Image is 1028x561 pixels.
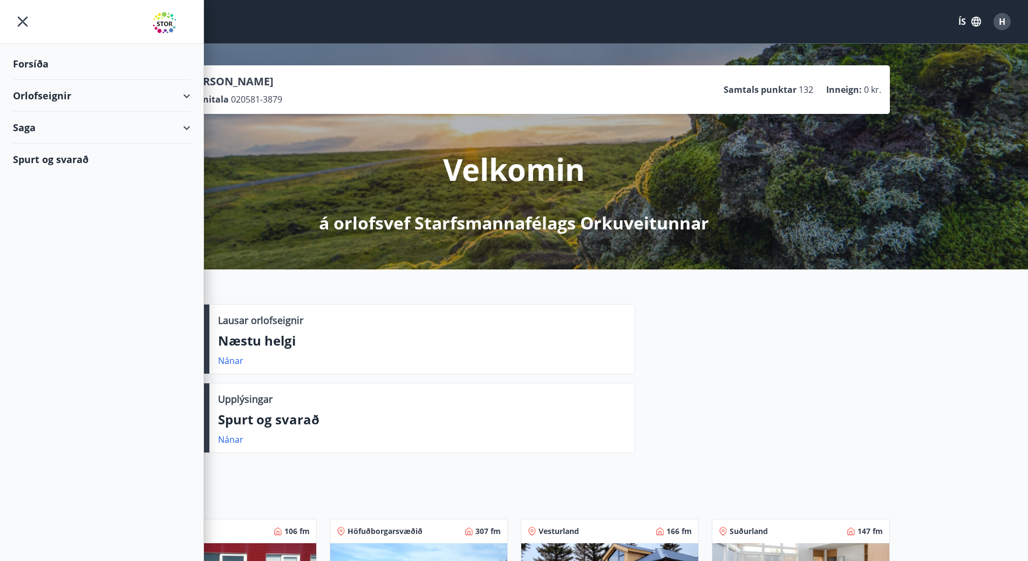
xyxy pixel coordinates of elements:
p: Velkomin [443,148,585,190]
a: Nánar [218,434,243,445]
span: 020581-3879 [231,93,282,105]
p: Inneign : [826,84,862,96]
div: Spurt og svarað [13,144,190,175]
span: 0 kr. [864,84,881,96]
p: Upplýsingar [218,392,273,406]
span: Suðurland [730,526,768,537]
p: Næstu helgi [218,332,626,350]
p: Lausar orlofseignir [218,313,303,327]
span: 307 fm [475,526,501,537]
button: menu [13,12,32,31]
img: union_logo [153,12,190,33]
div: Forsíða [13,48,190,80]
p: Spurt og svarað [218,410,626,429]
p: Samtals punktar [724,84,796,96]
div: Orlofseignir [13,80,190,112]
span: 132 [799,84,813,96]
span: 166 fm [666,526,692,537]
button: H [989,9,1015,35]
span: 147 fm [857,526,883,537]
div: Saga [13,112,190,144]
p: Kennitala [186,93,229,105]
span: H [999,16,1005,28]
span: Vesturland [539,526,579,537]
p: [PERSON_NAME] [186,74,282,89]
span: 106 fm [284,526,310,537]
span: Höfuðborgarsvæðið [348,526,423,537]
button: ÍS [952,12,987,31]
p: á orlofsvef Starfsmannafélags Orkuveitunnar [319,211,709,235]
a: Nánar [218,355,243,367]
